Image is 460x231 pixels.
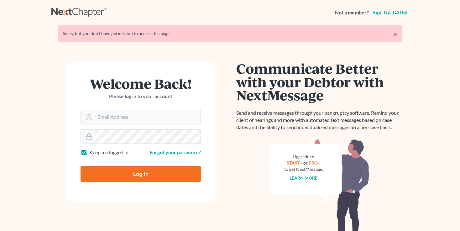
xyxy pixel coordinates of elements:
div: to get NextMessage. [284,166,323,172]
p: Please log in to your account [81,93,201,100]
a: Learn more [290,175,318,181]
a: Forgot your password? [150,149,201,155]
a: START+ [287,160,303,165]
h1: Welcome Back! [81,77,201,90]
div: Upgrade to [284,154,323,160]
span: or [304,160,308,165]
a: PRO+ [309,160,321,165]
label: Keep me logged in [89,149,128,156]
input: Email Address [95,110,201,124]
p: Send and receive messages through your bankruptcy software. Remind your client of hearings and mo... [236,109,402,131]
a: × [393,30,397,38]
strong: Not a member? [335,9,369,16]
h1: Communicate Better with your Debtor with NextMessage [236,62,402,102]
a: Sign up [DATE]! [371,10,409,15]
div: Sorry, but you don't have permission to access this page [63,30,397,37]
input: Log In [81,166,201,182]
